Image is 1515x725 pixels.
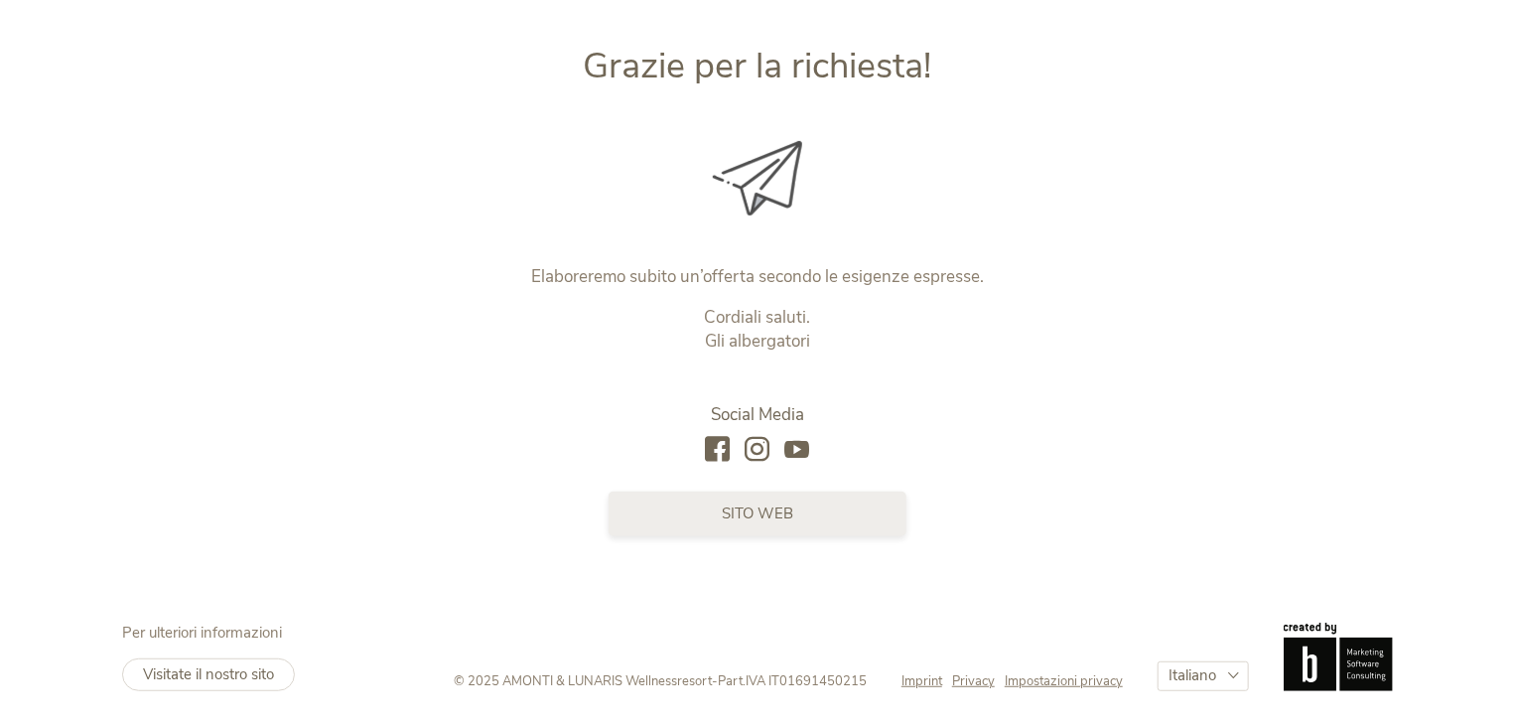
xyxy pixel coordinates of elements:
span: Grazie per la richiesta! [584,42,932,90]
a: Impostazioni privacy [1005,672,1123,690]
span: Privacy [952,672,995,690]
span: Social Media [711,403,804,426]
span: Visitate il nostro sito [143,664,274,684]
p: Cordiali saluti. Gli albergatori [344,306,1172,354]
a: instagram [746,437,770,464]
span: Part.IVA IT01691450215 [718,672,867,690]
a: youtube [785,437,810,464]
span: sito web [722,504,793,524]
a: facebook [706,437,731,464]
p: Elaboreremo subito un’offerta secondo le esigenze espresse. [344,265,1172,289]
img: Brandnamic GmbH | Leading Hospitality Solutions [1284,623,1393,690]
a: sito web [609,492,906,536]
a: Privacy [952,672,1005,690]
span: © 2025 AMONTI & LUNARIS Wellnessresort [454,672,712,690]
span: - [712,672,718,690]
span: Per ulteriori informazioni [122,623,282,643]
a: Imprint [901,672,952,690]
span: Imprint [901,672,942,690]
img: Grazie per la richiesta! [713,141,802,216]
a: Visitate il nostro sito [122,658,295,691]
